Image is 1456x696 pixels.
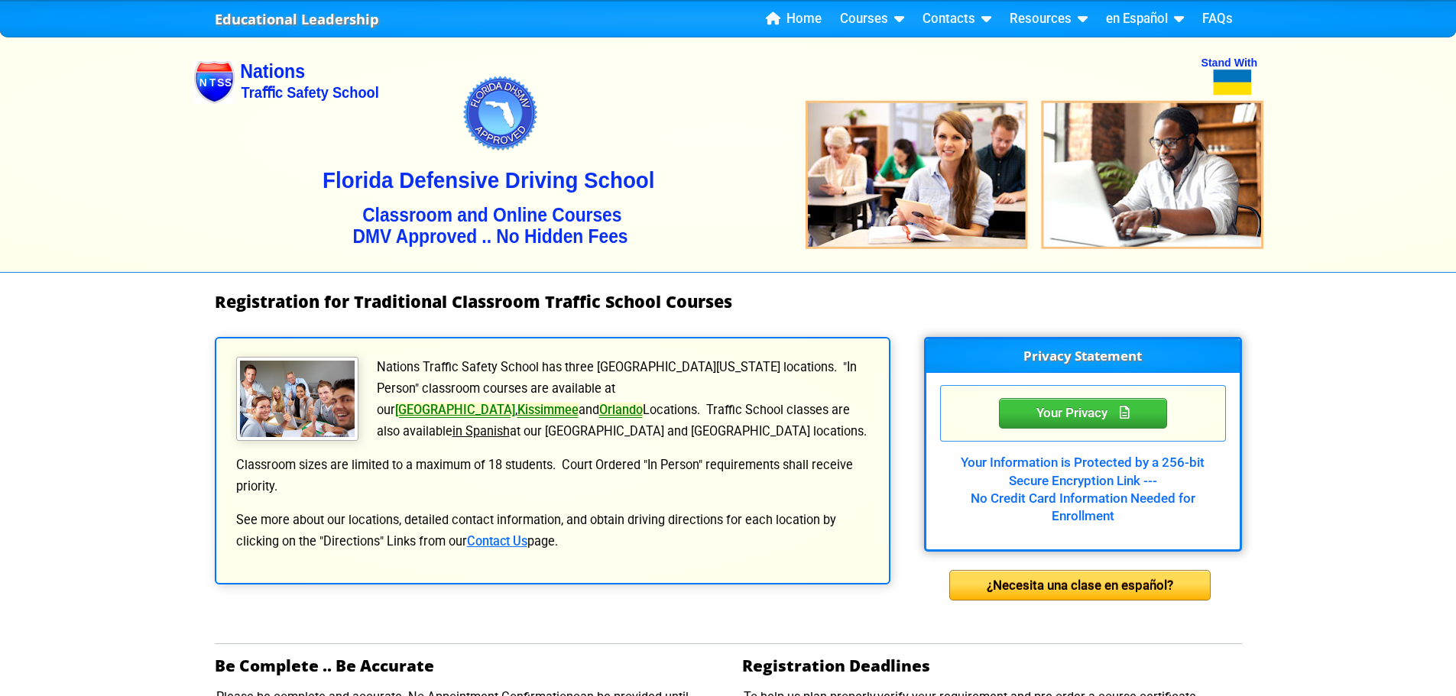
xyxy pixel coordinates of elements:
[999,398,1167,429] div: Privacy Statement
[916,8,997,31] a: Contacts
[1100,8,1190,31] a: en Español
[760,8,828,31] a: Home
[949,578,1211,592] a: ¿Necesita una clase en español?
[235,455,871,497] p: Classroom sizes are limited to a maximum of 18 students. Court Ordered "In Person" requirements s...
[1196,8,1239,31] a: FAQs
[1004,8,1094,31] a: Resources
[999,403,1167,421] a: Your Privacy
[834,8,910,31] a: Courses
[949,570,1211,601] div: ¿Necesita una clase en español?
[467,534,527,549] a: Contact Us
[395,403,515,417] a: [GEOGRAPHIC_DATA]
[235,357,871,442] p: Nations Traffic Safety School has three [GEOGRAPHIC_DATA][US_STATE] locations. "In Person" classr...
[517,403,579,417] a: Kissimmee
[742,656,1242,675] h2: Registration Deadlines
[235,510,871,552] p: See more about our locations, detailed contact information, and obtain driving directions for eac...
[452,424,510,439] u: in Spanish
[193,28,1263,272] img: Nations Traffic School - Your DMV Approved Florida Traffic School
[599,403,643,417] a: Orlando
[215,656,715,675] h2: Be Complete .. Be Accurate
[926,339,1240,373] h3: Privacy Statement
[236,357,358,441] img: Traffic School Students
[215,293,1242,311] h1: Registration for Traditional Classroom Traffic School Courses
[215,7,379,32] a: Educational Leadership
[940,442,1226,525] div: Your Information is Protected by a 256-bit Secure Encryption Link --- No Credit Card Information ...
